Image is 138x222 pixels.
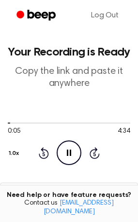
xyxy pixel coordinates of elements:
a: Log Out [81,4,128,27]
a: Beep [10,6,64,25]
button: 1.0x [8,145,22,162]
h1: Your Recording is Ready [8,46,130,58]
a: [EMAIL_ADDRESS][DOMAIN_NAME] [44,200,114,215]
span: Contact us [6,199,132,216]
span: 4:34 [118,126,130,137]
span: 0:05 [8,126,20,137]
p: Copy the link and paste it anywhere [8,66,130,90]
